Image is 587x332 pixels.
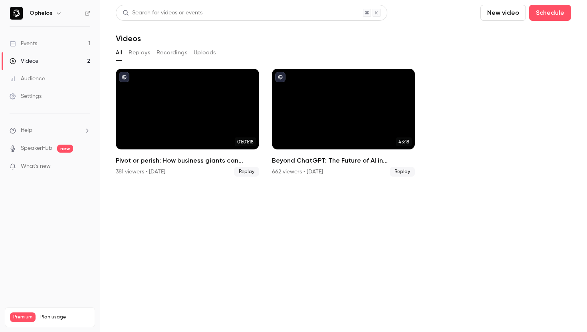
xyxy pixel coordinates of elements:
li: help-dropdown-opener [10,126,90,135]
h1: Videos [116,34,141,43]
button: published [119,72,129,82]
a: 01:01:18Pivot or perish: How business giants can reclaim leadership in an AI world381 viewers • [... [116,69,259,177]
li: Beyond ChatGPT: The Future of AI in Collections [272,69,415,177]
div: 662 viewers • [DATE] [272,168,323,176]
ul: Videos [116,69,571,177]
section: Videos [116,5,571,327]
span: Replay [234,167,259,177]
div: Search for videos or events [123,9,202,17]
button: New video [480,5,526,21]
button: Replays [129,46,150,59]
div: Audience [10,75,45,83]
a: SpeakerHub [21,144,52,153]
h6: Ophelos [30,9,52,17]
span: Replay [390,167,415,177]
span: What's new [21,162,51,171]
div: Events [10,40,37,48]
span: 43:18 [396,137,412,146]
a: 43:18Beyond ChatGPT: The Future of AI in Collections662 viewers • [DATE]Replay [272,69,415,177]
li: Pivot or perish: How business giants can reclaim leadership in an AI world [116,69,259,177]
button: Recordings [157,46,187,59]
span: new [57,145,73,153]
span: Plan usage [40,314,90,320]
div: 381 viewers • [DATE] [116,168,165,176]
button: Uploads [194,46,216,59]
h2: Beyond ChatGPT: The Future of AI in Collections [272,156,415,165]
span: Premium [10,312,36,322]
div: Videos [10,57,38,65]
button: published [275,72,286,82]
button: Schedule [529,5,571,21]
span: Help [21,126,32,135]
img: Ophelos [10,7,23,20]
span: 01:01:18 [235,137,256,146]
button: All [116,46,122,59]
h2: Pivot or perish: How business giants can reclaim leadership in an AI world [116,156,259,165]
div: Settings [10,92,42,100]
